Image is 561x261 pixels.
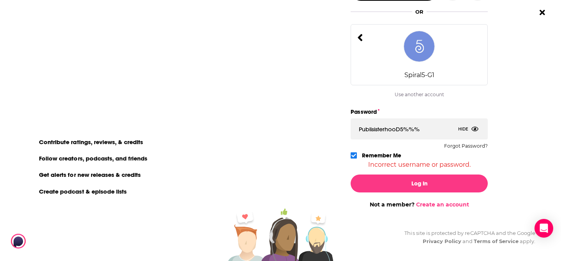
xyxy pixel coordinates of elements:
li: Follow creators, podcasts, and friends [34,153,153,163]
img: Podchaser - Follow, Share and Rate Podcasts [11,234,86,249]
div: Hide [458,118,478,139]
a: Podchaser - Follow, Share and Rate Podcasts [11,234,79,249]
a: Create an account [416,201,469,208]
label: Password [351,107,488,117]
li: Contribute ratings, reviews, & credits [34,137,149,147]
a: create an account [72,41,149,52]
a: Privacy Policy [423,238,462,244]
a: Terms of Service [474,238,519,244]
div: Incorrect username or password. [351,161,488,168]
img: Spiral5-G1 [404,31,435,62]
li: On Podchaser you can: [34,123,190,130]
input: Your Password [351,118,488,139]
li: Create podcast & episode lists [34,186,132,196]
div: Not a member? [351,201,488,208]
div: OR [415,9,423,15]
div: This site is protected by reCAPTCHA and the Google and apply. [398,229,535,245]
button: Log In [351,175,488,192]
div: Use another account [351,92,488,97]
button: Close Button [535,5,550,20]
div: Spiral5-G1 [404,71,434,79]
div: Open Intercom Messenger [535,219,553,238]
label: Remember Me [362,150,401,160]
li: Get alerts for new releases & credits [34,169,146,180]
button: Forgot Password? [444,143,488,149]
